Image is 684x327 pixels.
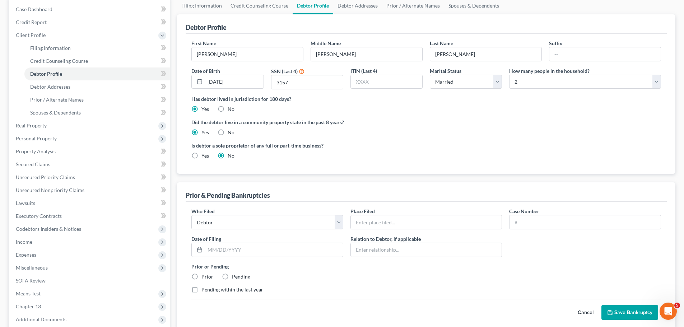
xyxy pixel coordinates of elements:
[16,265,48,271] span: Miscellaneous
[509,207,539,215] label: Case Number
[228,152,234,159] label: No
[16,6,52,12] span: Case Dashboard
[191,67,220,75] label: Date of Birth
[201,152,209,159] label: Yes
[30,45,71,51] span: Filing Information
[30,71,62,77] span: Debtor Profile
[16,187,84,193] span: Unsecured Nonpriority Claims
[16,213,62,219] span: Executory Contracts
[201,273,213,280] label: Prior
[191,39,216,47] label: First Name
[16,200,35,206] span: Lawsuits
[16,277,46,284] span: SOFA Review
[10,3,170,16] a: Case Dashboard
[351,215,502,229] input: Enter place filed...
[30,109,81,116] span: Spouses & Dependents
[430,67,461,75] label: Marital Status
[186,23,227,32] div: Debtor Profile
[350,235,421,243] label: Relation to Debtor, if applicable
[601,305,658,320] button: Save Bankruptcy
[24,80,170,93] a: Debtor Addresses
[228,106,234,113] label: No
[201,286,263,293] label: Pending within the last year
[430,39,453,47] label: Last Name
[674,303,680,308] span: 5
[16,252,36,258] span: Expenses
[271,75,343,89] input: XXXX
[205,243,343,257] input: MM/DD/YYYY
[24,67,170,80] a: Debtor Profile
[351,75,422,89] input: XXXX
[191,263,661,270] label: Prior or Pending
[24,93,170,106] a: Prior / Alternate Names
[10,210,170,223] a: Executory Contracts
[201,106,209,113] label: Yes
[16,226,81,232] span: Codebtors Insiders & Notices
[191,236,221,242] span: Date of Filing
[205,75,263,89] input: MM/DD/YYYY
[24,106,170,119] a: Spouses & Dependents
[509,215,661,229] input: #
[271,67,298,75] label: SSN (Last 4)
[24,55,170,67] a: Credit Counseling Course
[10,171,170,184] a: Unsecured Priority Claims
[232,273,250,280] label: Pending
[186,191,270,200] div: Prior & Pending Bankruptcies
[430,47,541,61] input: --
[16,316,66,322] span: Additional Documents
[24,42,170,55] a: Filing Information
[10,145,170,158] a: Property Analysis
[10,158,170,171] a: Secured Claims
[10,274,170,287] a: SOFA Review
[30,58,88,64] span: Credit Counseling Course
[10,16,170,29] a: Credit Report
[311,47,422,61] input: M.I
[228,129,234,136] label: No
[311,39,341,47] label: Middle Name
[350,67,377,75] label: ITIN (Last 4)
[16,303,41,309] span: Chapter 13
[351,243,502,257] input: Enter relationship...
[16,174,75,180] span: Unsecured Priority Claims
[660,303,677,320] iframe: Intercom live chat
[16,135,57,141] span: Personal Property
[30,84,70,90] span: Debtor Addresses
[549,47,661,61] input: --
[191,142,423,149] label: Is debtor a sole proprietor of any full or part-time business?
[350,208,375,214] span: Place Filed
[16,19,47,25] span: Credit Report
[16,239,32,245] span: Income
[570,305,601,320] button: Cancel
[192,47,303,61] input: --
[10,184,170,197] a: Unsecured Nonpriority Claims
[16,290,41,296] span: Means Test
[16,148,56,154] span: Property Analysis
[16,32,46,38] span: Client Profile
[16,122,47,129] span: Real Property
[191,118,661,126] label: Did the debtor live in a community property state in the past 8 years?
[201,129,209,136] label: Yes
[30,97,84,103] span: Prior / Alternate Names
[191,208,215,214] span: Who Filed
[509,67,590,75] label: How many people in the household?
[549,39,562,47] label: Suffix
[191,95,661,103] label: Has debtor lived in jurisdiction for 180 days?
[10,197,170,210] a: Lawsuits
[16,161,50,167] span: Secured Claims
